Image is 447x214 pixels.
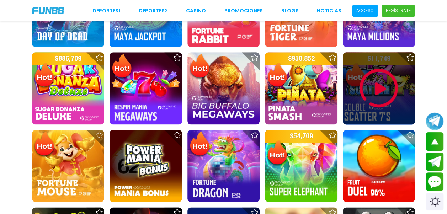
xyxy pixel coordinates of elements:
img: Fortune Mouse [32,130,104,202]
img: Hot [188,130,211,158]
a: Deportes1 [92,7,120,15]
button: Join telegram [426,153,443,171]
img: Hot [266,139,289,167]
img: Hot [33,62,56,90]
img: Sugar Bonanza Deluxe [32,52,104,124]
a: NOTICIAS [317,7,341,15]
img: Power Mania Bonus [110,130,182,202]
img: Fruit Duel 96% [343,130,415,202]
button: Contact customer service [426,172,443,191]
a: Promociones [224,7,263,15]
p: $ 886,709 [32,52,104,65]
div: Switch theme [426,193,443,210]
a: Deportes2 [139,7,168,15]
img: Big Buffalo Megaways [187,52,260,124]
img: Fortune Dragon [187,130,260,202]
p: Acceso [356,7,374,14]
p: Regístrate [386,7,411,14]
img: Company Logo [32,7,64,14]
img: Hot [266,62,289,90]
p: $ 958,852 [265,52,337,65]
img: Piñata Smash™ [265,52,337,124]
img: Play Game [357,67,400,109]
img: Hot [110,53,133,81]
button: Join telegram channel [426,112,443,130]
a: BLOGS [281,7,298,15]
button: scroll up [426,132,443,151]
img: Super Elephant [265,130,337,202]
img: Respin Mania Megaways [110,52,182,124]
a: CASINO [186,7,206,15]
img: Hot [188,53,211,81]
p: $ 54,709 [265,130,337,143]
img: Hot [33,130,56,158]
